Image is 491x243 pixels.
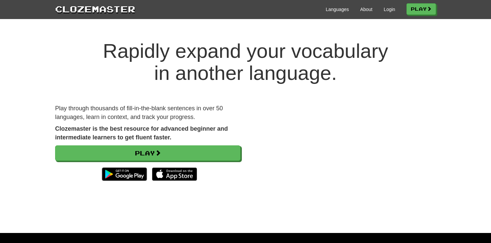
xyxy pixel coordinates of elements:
[55,125,228,141] strong: Clozemaster is the best resource for advanced beginner and intermediate learners to get fluent fa...
[99,164,150,184] img: Get it on Google Play
[55,145,240,161] a: Play
[360,6,372,13] a: About
[406,3,436,15] a: Play
[152,167,197,181] img: Download_on_the_App_Store_Badge_US-UK_135x40-25178aeef6eb6b83b96f5f2d004eda3bffbb37122de64afbaef7...
[326,6,349,13] a: Languages
[55,104,240,121] p: Play through thousands of fill-in-the-blank sentences in over 50 languages, learn in context, and...
[55,3,135,15] a: Clozemaster
[384,6,395,13] a: Login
